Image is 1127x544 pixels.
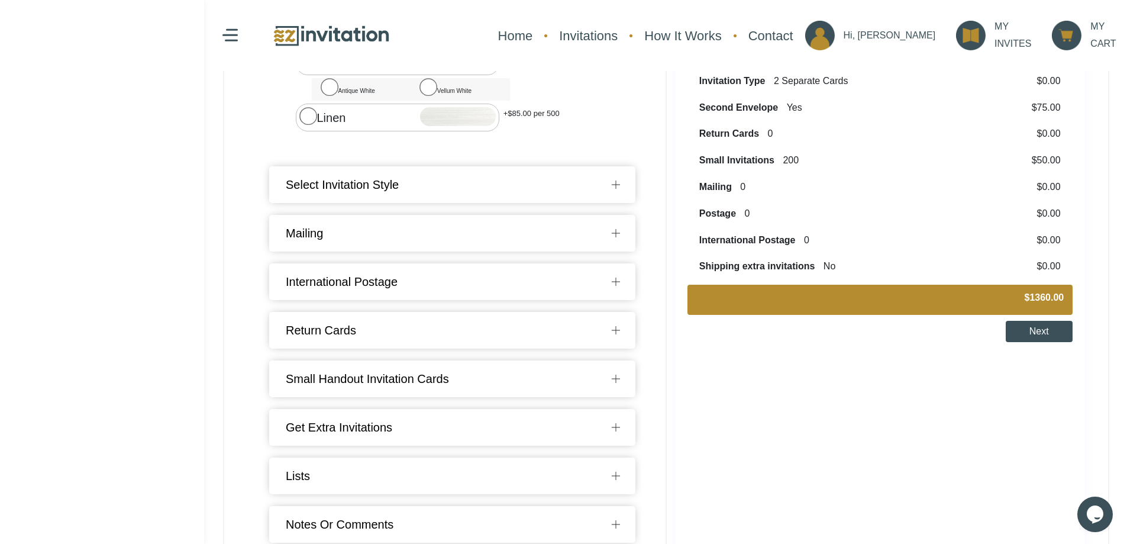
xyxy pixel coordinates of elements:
p: Yes [787,99,802,117]
span: Small Handout invitation cards [286,372,449,385]
img: ico_my_invites.png [956,21,986,50]
p: $0.00 [1037,125,1061,143]
a: Home [492,20,539,51]
p: 200 [783,152,799,169]
b: Shipping extra invitations [699,261,815,271]
p: Hi, [PERSON_NAME] [844,27,936,44]
span: Get Extra Invitations [286,421,392,434]
span: Mailing [286,227,323,240]
img: ico_account.png [805,21,835,50]
span: Return Cards [286,324,356,337]
p: MY CART [1090,18,1116,53]
p: 0 [745,205,750,223]
b: Invitation Type [699,76,766,86]
img: paper type image [420,107,496,126]
div: +$85.00 per 500 [499,104,564,132]
b: Return Cards [699,128,759,139]
p: $0.00 [1037,73,1061,90]
p: 0 [768,125,773,143]
iframe: chat widget [1077,497,1115,532]
label: Antique White [321,78,375,96]
p: $75.00 [1032,99,1061,117]
a: How It Works [638,20,727,51]
b: Small Invitations [699,155,774,165]
p: 0 [740,179,745,196]
p: MY INVITES [994,18,1031,53]
input: Antique White [321,78,338,95]
b: Postage [699,208,736,218]
span: Lists [286,469,310,482]
a: Contact [742,20,799,51]
label: Linen [299,107,345,127]
p: 2 Separate Cards [774,73,848,90]
a: Next [1006,321,1073,342]
p: $50.00 [1032,152,1061,169]
b: International Postage [699,235,796,245]
p: $0.00 [1037,179,1061,196]
p: 0 [804,232,809,249]
span: International Postage [286,275,398,288]
h6: $1360.00 [1025,292,1064,303]
b: Mailing [699,182,732,192]
a: Invitations [553,20,624,51]
span: Select Invitation Style [286,178,399,191]
label: Vellum White [419,78,472,96]
b: Second Envelope [699,102,778,112]
p: $0.00 [1037,258,1061,275]
span: Notes or Comments [286,518,393,531]
img: ico_cart.png [1052,21,1081,50]
input: Linen [299,107,317,124]
input: Vellum White [419,78,437,95]
img: logo.png [272,23,390,49]
p: No [824,258,835,275]
p: $0.00 [1037,232,1061,249]
p: $0.00 [1037,205,1061,223]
